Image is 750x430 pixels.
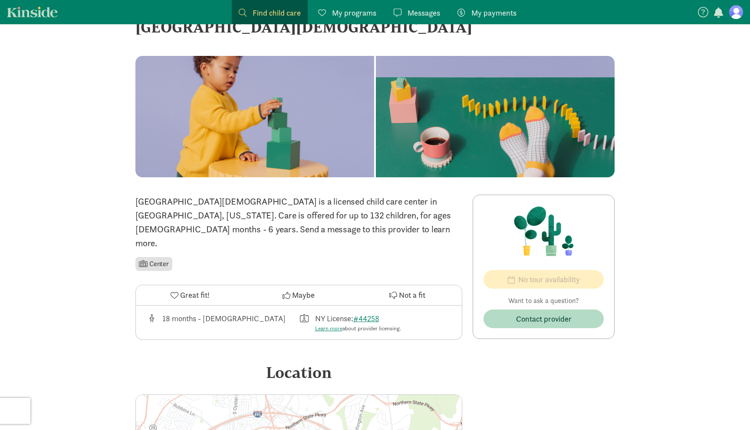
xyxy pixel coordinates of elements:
span: Contact provider [516,313,572,325]
span: Find child care [253,7,301,19]
button: No tour availability [484,270,604,289]
span: Great fit! [180,289,210,301]
a: Kinside [7,7,58,17]
span: Maybe [292,289,315,301]
a: #44258 [353,313,379,323]
p: [GEOGRAPHIC_DATA][DEMOGRAPHIC_DATA] is a licensed child care center in [GEOGRAPHIC_DATA], [US_STA... [135,195,462,250]
li: Center [135,257,172,271]
div: Age range for children that this provider cares for [146,313,299,333]
div: NY License: [315,313,401,333]
div: Location [135,361,462,384]
span: Not a fit [399,289,425,301]
span: My programs [332,7,376,19]
p: Want to ask a question? [484,296,604,306]
span: No tour availability [518,274,580,285]
div: [GEOGRAPHIC_DATA][DEMOGRAPHIC_DATA] [135,15,615,39]
a: Learn more [315,325,342,332]
span: Messages [408,7,440,19]
div: about provider licensing. [315,324,401,333]
button: Great fit! [136,285,244,305]
button: Not a fit [353,285,462,305]
span: My payments [471,7,516,19]
div: 18 months - [DEMOGRAPHIC_DATA] [162,313,286,333]
button: Contact provider [484,309,604,328]
button: Maybe [244,285,353,305]
div: License number [299,313,452,333]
